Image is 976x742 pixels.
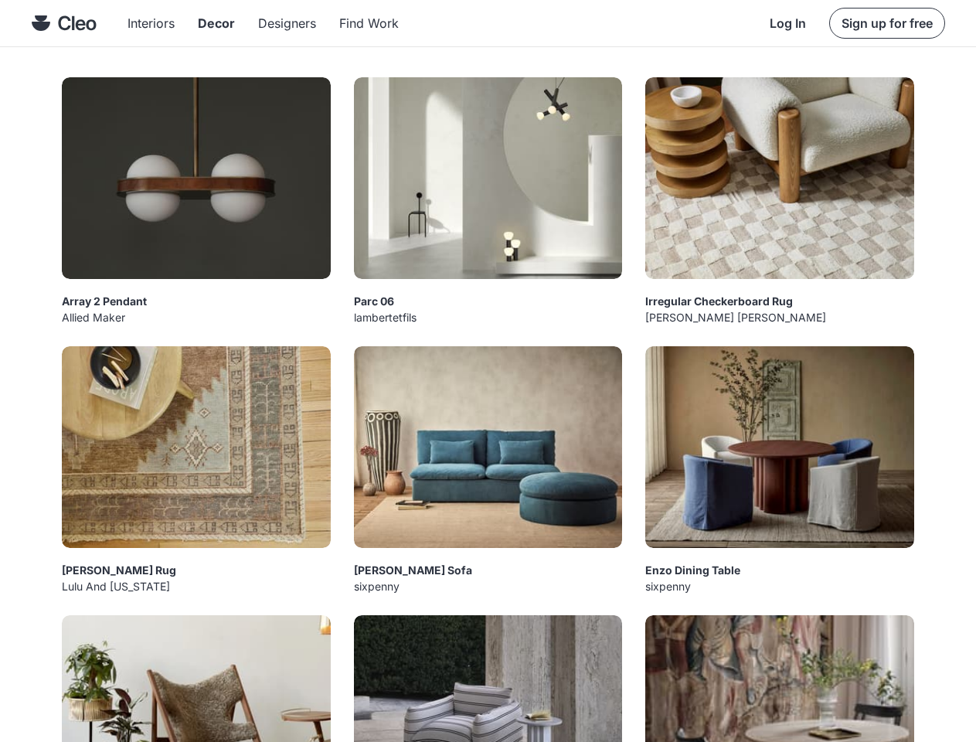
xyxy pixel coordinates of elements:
div: Allied Maker [62,312,125,323]
button: Sign up for free [829,8,945,39]
div: Log In [770,17,806,29]
div: lambertetfils [354,312,417,323]
div: sixpenny [645,581,691,592]
div: [PERSON_NAME] [PERSON_NAME] [645,312,826,323]
div: Find Work [339,17,399,29]
div: [PERSON_NAME] Rug [62,563,176,577]
div: Array 2 Pendant [62,294,147,308]
div: Lulu And [US_STATE] [62,581,170,592]
div: Decor [198,17,235,29]
div: Enzo Dining Table [645,563,740,577]
div: Interiors [128,17,175,29]
div: Irregular Checkerboard Rug [645,294,793,308]
div: [PERSON_NAME] Sofa [354,563,472,577]
div: Designers [258,17,316,29]
div: Parc 06 [354,294,394,308]
div: sixpenny [354,581,400,592]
